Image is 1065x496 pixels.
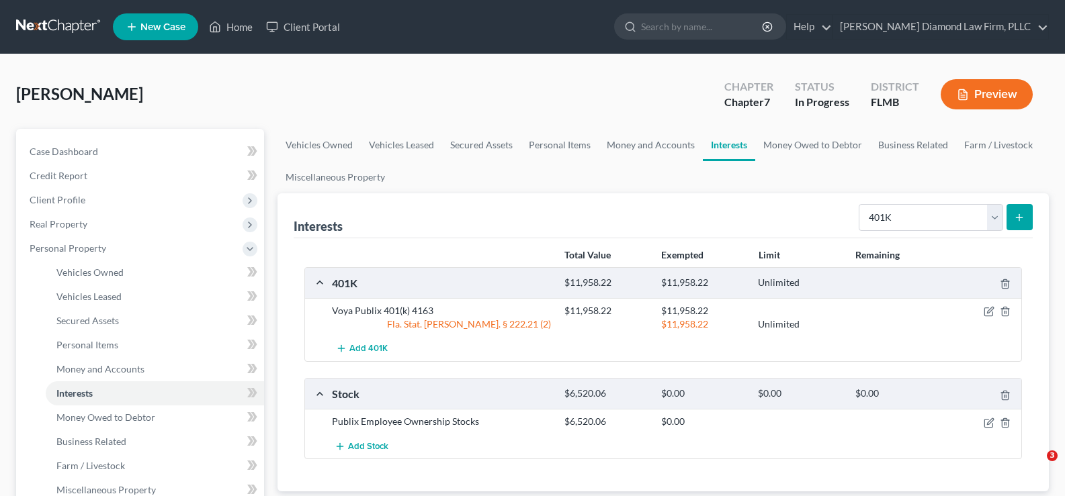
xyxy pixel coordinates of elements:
[751,277,848,289] div: Unlimited
[751,387,848,400] div: $0.00
[833,15,1048,39] a: [PERSON_NAME] Diamond Law Firm, PLLC
[56,291,122,302] span: Vehicles Leased
[56,411,155,423] span: Money Owed to Debtor
[332,336,391,361] button: Add 401K
[348,441,388,452] span: Add Stock
[849,387,945,400] div: $0.00
[140,22,185,32] span: New Case
[654,304,751,317] div: $11,958.22
[19,140,264,164] a: Case Dashboard
[30,242,106,254] span: Personal Property
[19,164,264,188] a: Credit Report
[56,436,126,447] span: Business Related
[361,129,442,161] a: Vehicles Leased
[30,170,87,181] span: Credit Report
[654,415,751,428] div: $0.00
[1019,450,1052,483] iframe: Intercom live chat
[558,277,654,289] div: $11,958.22
[654,277,751,289] div: $11,958.22
[956,129,1041,161] a: Farm / Livestock
[442,129,521,161] a: Secured Assets
[325,317,558,331] div: Fla. Stat. [PERSON_NAME]. § 222.21 (2)
[795,95,849,110] div: In Progress
[724,95,773,110] div: Chapter
[46,430,264,454] a: Business Related
[294,218,343,234] div: Interests
[46,285,264,309] a: Vehicles Leased
[855,249,900,260] strong: Remaining
[641,14,764,39] input: Search by name...
[56,339,118,350] span: Personal Items
[724,79,773,95] div: Chapter
[16,84,143,103] span: [PERSON_NAME]
[56,363,144,375] span: Money and Accounts
[56,315,119,326] span: Secured Assets
[558,304,654,317] div: $11,958.22
[759,249,780,260] strong: Limit
[278,161,393,193] a: Miscellaneous Property
[751,317,848,331] div: Unlimited
[30,218,87,230] span: Real Property
[46,405,264,430] a: Money Owed to Debtor
[1047,450,1058,461] span: 3
[654,387,751,400] div: $0.00
[46,454,264,478] a: Farm / Livestock
[46,260,264,285] a: Vehicles Owned
[941,79,1033,109] button: Preview
[599,129,703,161] a: Money and Accounts
[654,317,751,331] div: $11,958.22
[325,415,558,428] div: Publix Employee Ownership Stocks
[56,266,124,278] span: Vehicles Owned
[30,146,98,157] span: Case Dashboard
[46,357,264,381] a: Money and Accounts
[56,484,156,495] span: Miscellaneous Property
[56,460,125,471] span: Farm / Livestock
[46,333,264,357] a: Personal Items
[349,344,388,354] span: Add 401K
[325,276,558,290] div: 401K
[325,304,558,317] div: Voya Publix 401(k) 4163
[278,129,361,161] a: Vehicles Owned
[332,434,391,458] button: Add Stock
[521,129,599,161] a: Personal Items
[755,129,870,161] a: Money Owed to Debtor
[661,249,704,260] strong: Exempted
[871,79,919,95] div: District
[30,194,85,205] span: Client Profile
[787,15,832,39] a: Help
[558,387,654,400] div: $6,520.06
[202,15,259,39] a: Home
[870,129,956,161] a: Business Related
[259,15,347,39] a: Client Portal
[871,95,919,110] div: FLMB
[325,387,558,401] div: Stock
[703,129,755,161] a: Interests
[795,79,849,95] div: Status
[564,249,611,260] strong: Total Value
[764,95,770,108] span: 7
[46,309,264,333] a: Secured Assets
[46,381,264,405] a: Interests
[56,387,93,399] span: Interests
[558,415,654,428] div: $6,520.06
